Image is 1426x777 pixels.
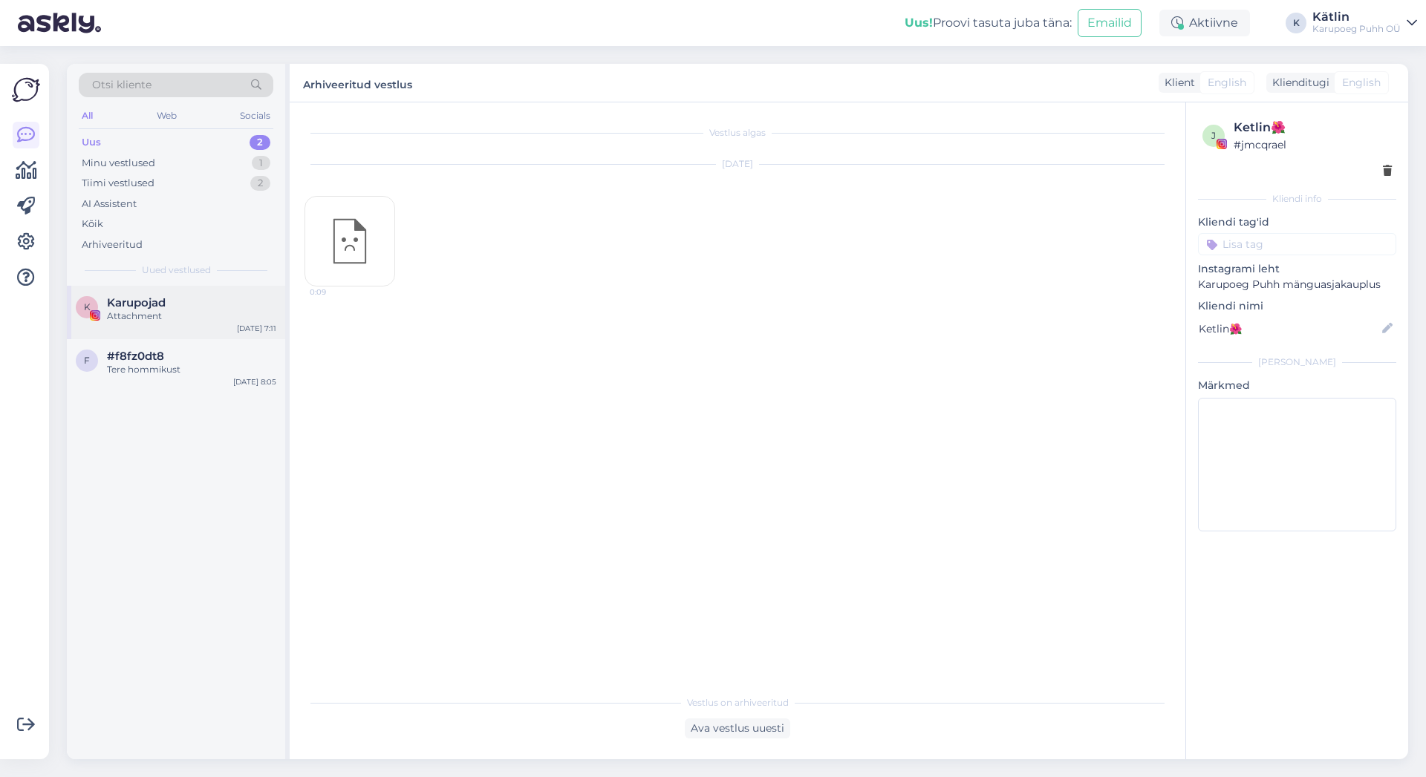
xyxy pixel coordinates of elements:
[1198,298,1396,314] p: Kliendi nimi
[82,135,101,150] div: Uus
[107,363,276,376] div: Tere hommikust
[250,176,270,191] div: 2
[1198,378,1396,393] p: Märkmed
[1198,261,1396,277] p: Instagrami leht
[1312,11,1417,35] a: KätlinKarupoeg Puhh OÜ
[1198,277,1396,292] p: Karupoeg Puhh mänguasjakauplus
[82,176,154,191] div: Tiimi vestlused
[1234,119,1392,137] div: Ketlin🌺
[79,106,96,125] div: All
[687,696,789,709] span: Vestlus on arhiveeritud
[84,301,91,312] span: K
[1159,75,1195,91] div: Klient
[685,718,790,738] div: Ava vestlus uuesti
[1198,214,1396,230] p: Kliendi tag'id
[107,296,166,309] span: Karupojad
[92,77,152,93] span: Otsi kliente
[1208,75,1246,91] span: English
[107,309,276,323] div: Attachment
[905,14,1072,32] div: Proovi tasuta juba täna:
[82,197,137,212] div: AI Assistent
[1198,192,1396,206] div: Kliendi info
[1312,11,1401,23] div: Kätlin
[1159,10,1250,36] div: Aktiivne
[154,106,180,125] div: Web
[12,76,40,104] img: Askly Logo
[1211,130,1216,141] span: j
[1199,321,1379,337] input: Lisa nimi
[305,126,1171,140] div: Vestlus algas
[233,376,276,387] div: [DATE] 8:05
[237,323,276,334] div: [DATE] 7:11
[107,350,164,363] span: #f8fz0dt8
[237,106,273,125] div: Socials
[252,156,270,171] div: 1
[305,157,1171,171] div: [DATE]
[82,156,155,171] div: Minu vestlused
[142,263,211,277] span: Uued vestlused
[1198,355,1396,369] div: [PERSON_NAME]
[1234,137,1392,153] div: # jmcqrael
[1286,13,1306,33] div: K
[1078,9,1142,37] button: Emailid
[1342,75,1381,91] span: English
[310,286,365,298] span: 0:09
[1198,233,1396,255] input: Lisa tag
[1312,23,1401,35] div: Karupoeg Puhh OÜ
[303,73,412,93] label: Arhiveeritud vestlus
[1266,75,1329,91] div: Klienditugi
[84,355,90,366] span: f
[82,237,143,252] div: Arhiveeritud
[250,135,270,150] div: 2
[82,217,103,232] div: Kõik
[905,16,933,30] b: Uus!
